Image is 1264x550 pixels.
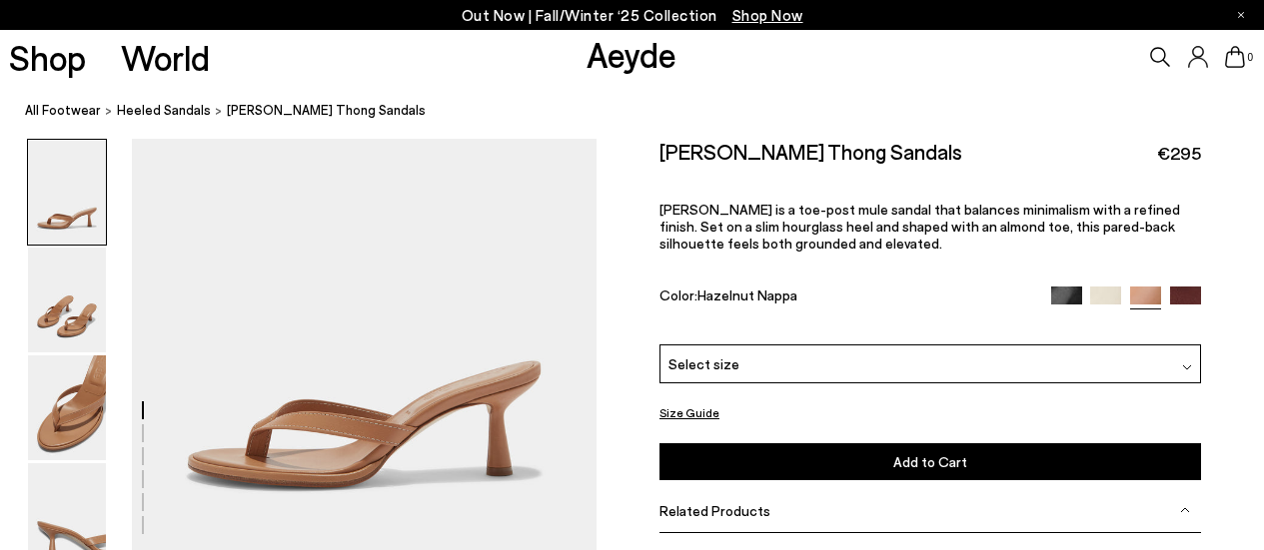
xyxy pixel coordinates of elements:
[659,400,719,425] button: Size Guide
[1245,52,1255,63] span: 0
[659,201,1180,252] span: [PERSON_NAME] is a toe-post mule sandal that balances minimalism with a refined finish. Set on a ...
[732,6,803,24] span: Navigate to /collections/new-in
[659,139,962,164] h2: [PERSON_NAME] Thong Sandals
[697,286,797,303] span: Hazelnut Nappa
[117,100,211,121] a: heeled sandals
[1225,46,1245,68] a: 0
[121,40,210,75] a: World
[25,100,101,121] a: All Footwear
[117,102,211,118] span: heeled sandals
[462,3,803,28] p: Out Now | Fall/Winter ‘25 Collection
[9,40,86,75] a: Shop
[659,443,1201,480] button: Add to Cart
[659,502,770,519] span: Related Products
[1157,141,1201,166] span: €295
[659,286,1033,309] div: Color:
[28,140,106,245] img: Daphne Leather Thong Sandals - Image 1
[1182,362,1192,372] img: svg%3E
[25,84,1264,139] nav: breadcrumb
[28,248,106,352] img: Daphne Leather Thong Sandals - Image 2
[227,100,426,121] span: [PERSON_NAME] Thong Sandals
[893,453,967,470] span: Add to Cart
[668,353,739,374] span: Select size
[28,355,106,460] img: Daphne Leather Thong Sandals - Image 3
[1180,505,1190,515] img: svg%3E
[587,33,676,75] a: Aeyde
